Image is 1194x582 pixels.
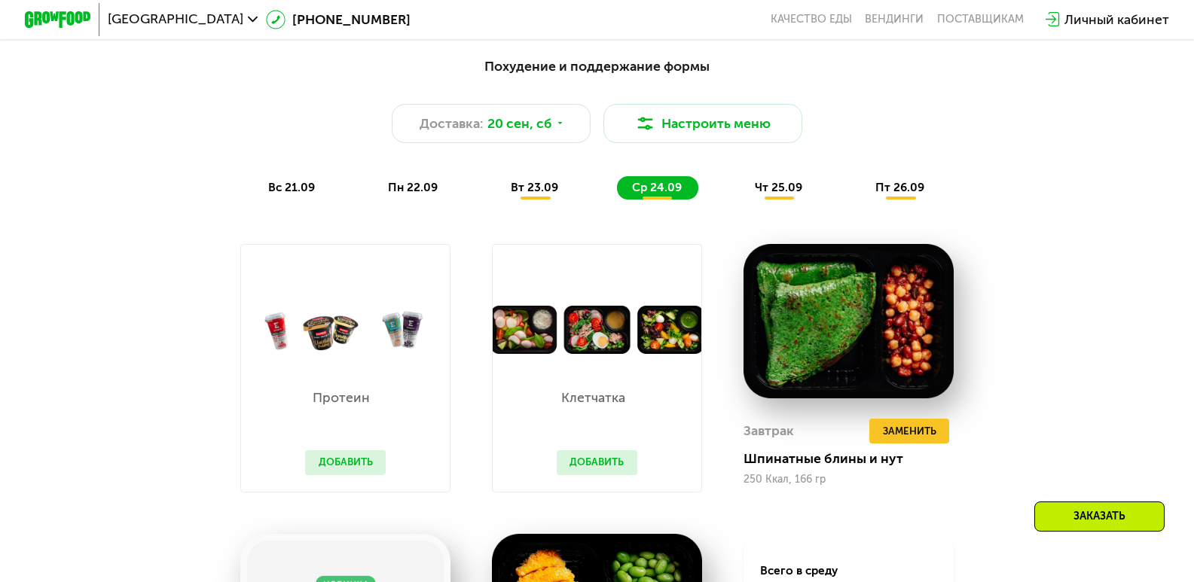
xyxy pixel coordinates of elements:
[771,13,852,26] a: Качество еды
[1034,501,1165,532] div: Заказать
[511,181,558,194] span: вт 23.09
[106,56,1088,77] div: Похудение и поддержание формы
[869,419,949,443] button: Заменить
[632,181,682,194] span: ср 24.09
[487,114,552,133] span: 20 сен, сб
[1064,10,1169,29] div: Личный кабинет
[865,13,924,26] a: Вендинги
[744,419,794,443] div: Завтрак
[755,181,802,194] span: чт 25.09
[883,423,936,440] span: Заменить
[266,10,411,29] a: [PHONE_NUMBER]
[875,181,924,194] span: пт 26.09
[305,392,377,405] p: Протеин
[305,450,386,475] button: Добавить
[937,13,1024,26] div: поставщикам
[557,450,637,475] button: Добавить
[557,392,629,405] p: Клетчатка
[268,181,315,194] span: вс 21.09
[420,114,484,133] span: Доставка:
[744,450,966,467] div: Шпинатные блины и нут
[744,474,954,486] div: 250 Ккал, 166 гр
[603,104,802,144] button: Настроить меню
[108,13,243,26] span: [GEOGRAPHIC_DATA]
[388,181,438,194] span: пн 22.09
